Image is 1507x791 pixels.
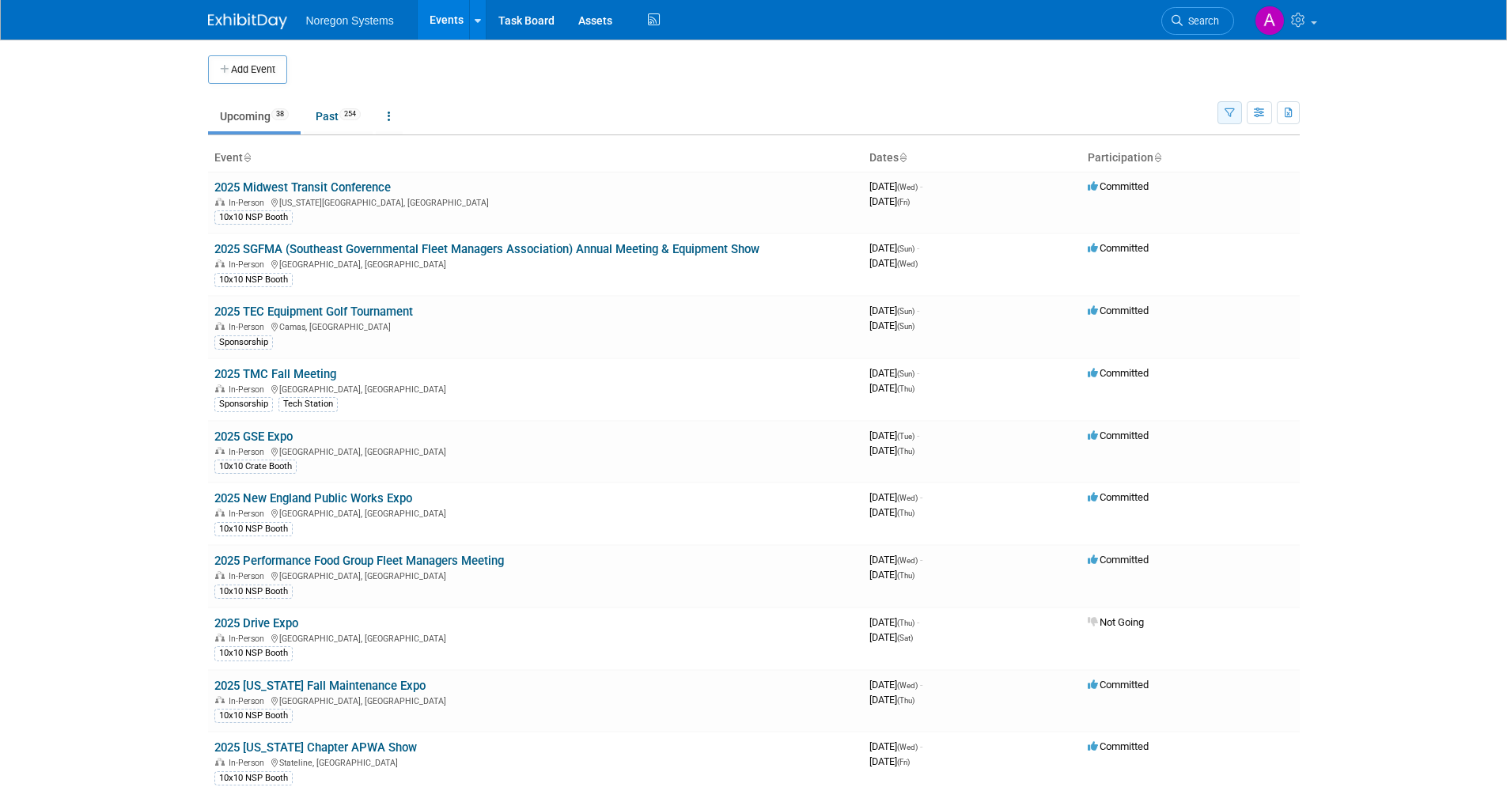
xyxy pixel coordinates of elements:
[229,696,269,706] span: In-Person
[869,616,919,628] span: [DATE]
[897,634,913,642] span: (Sat)
[229,571,269,581] span: In-Person
[208,55,287,84] button: Add Event
[920,180,922,192] span: -
[229,758,269,768] span: In-Person
[214,755,857,768] div: Stateline, [GEOGRAPHIC_DATA]
[869,694,914,706] span: [DATE]
[1088,367,1149,379] span: Committed
[214,430,293,444] a: 2025 GSE Expo
[214,616,298,630] a: 2025 Drive Expo
[215,322,225,330] img: In-Person Event
[897,758,910,766] span: (Fri)
[869,195,910,207] span: [DATE]
[1088,305,1149,316] span: Committed
[869,506,914,518] span: [DATE]
[214,210,293,225] div: 10x10 NSP Booth
[214,242,759,256] a: 2025 SGFMA (Southeast Governmental Fleet Managers Association) Annual Meeting & Equipment Show
[920,491,922,503] span: -
[869,554,922,566] span: [DATE]
[243,151,251,164] a: Sort by Event Name
[897,307,914,316] span: (Sun)
[215,634,225,642] img: In-Person Event
[869,755,910,767] span: [DATE]
[214,335,273,350] div: Sponsorship
[869,320,914,331] span: [DATE]
[208,13,287,29] img: ExhibitDay
[897,743,918,751] span: (Wed)
[917,305,919,316] span: -
[869,367,919,379] span: [DATE]
[214,740,417,755] a: 2025 [US_STATE] Chapter APWA Show
[214,257,857,270] div: [GEOGRAPHIC_DATA], [GEOGRAPHIC_DATA]
[897,696,914,705] span: (Thu)
[214,771,293,785] div: 10x10 NSP Booth
[869,242,919,254] span: [DATE]
[897,384,914,393] span: (Thu)
[897,259,918,268] span: (Wed)
[869,740,922,752] span: [DATE]
[897,509,914,517] span: (Thu)
[897,571,914,580] span: (Thu)
[214,491,412,505] a: 2025 New England Public Works Expo
[1088,491,1149,503] span: Committed
[897,369,914,378] span: (Sun)
[869,491,922,503] span: [DATE]
[229,509,269,519] span: In-Person
[869,679,922,691] span: [DATE]
[917,430,919,441] span: -
[917,616,919,628] span: -
[229,198,269,208] span: In-Person
[214,631,857,644] div: [GEOGRAPHIC_DATA], [GEOGRAPHIC_DATA]
[214,397,273,411] div: Sponsorship
[1088,180,1149,192] span: Committed
[897,494,918,502] span: (Wed)
[214,273,293,287] div: 10x10 NSP Booth
[917,367,919,379] span: -
[869,257,918,269] span: [DATE]
[214,585,293,599] div: 10x10 NSP Booth
[215,447,225,455] img: In-Person Event
[215,198,225,206] img: In-Person Event
[229,634,269,644] span: In-Person
[920,554,922,566] span: -
[869,569,914,581] span: [DATE]
[863,145,1081,172] th: Dates
[920,740,922,752] span: -
[869,445,914,456] span: [DATE]
[869,305,919,316] span: [DATE]
[920,679,922,691] span: -
[214,522,293,536] div: 10x10 NSP Booth
[229,447,269,457] span: In-Person
[229,384,269,395] span: In-Person
[1088,554,1149,566] span: Committed
[897,322,914,331] span: (Sun)
[897,432,914,441] span: (Tue)
[214,367,336,381] a: 2025 TMC Fall Meeting
[304,101,373,131] a: Past254
[214,506,857,519] div: [GEOGRAPHIC_DATA], [GEOGRAPHIC_DATA]
[214,694,857,706] div: [GEOGRAPHIC_DATA], [GEOGRAPHIC_DATA]
[897,447,914,456] span: (Thu)
[215,696,225,704] img: In-Person Event
[1088,679,1149,691] span: Committed
[214,554,504,568] a: 2025 Performance Food Group Fleet Managers Meeting
[208,101,301,131] a: Upcoming38
[215,509,225,517] img: In-Person Event
[229,322,269,332] span: In-Person
[214,180,391,195] a: 2025 Midwest Transit Conference
[229,259,269,270] span: In-Person
[208,145,863,172] th: Event
[215,384,225,392] img: In-Person Event
[214,646,293,660] div: 10x10 NSP Booth
[897,198,910,206] span: (Fri)
[214,460,297,474] div: 10x10 Crate Booth
[1255,6,1285,36] img: Ali Connell
[897,244,914,253] span: (Sun)
[214,569,857,581] div: [GEOGRAPHIC_DATA], [GEOGRAPHIC_DATA]
[215,571,225,579] img: In-Person Event
[1088,740,1149,752] span: Committed
[1161,7,1234,35] a: Search
[869,631,913,643] span: [DATE]
[1153,151,1161,164] a: Sort by Participation Type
